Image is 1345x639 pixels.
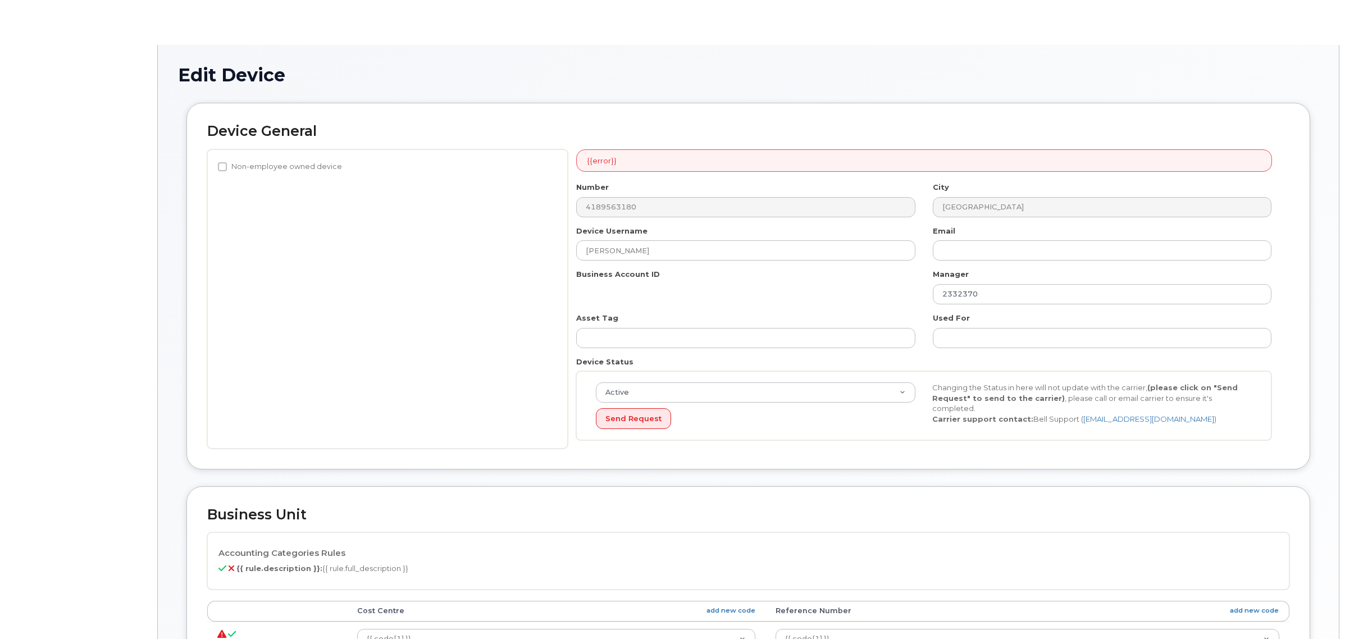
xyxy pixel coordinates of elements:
input: Non-employee owned device [218,162,227,171]
h1: Edit Device [178,65,1319,85]
a: add new code [1230,606,1279,615]
a: add new code [706,606,755,615]
b: {{ rule.description }}: [236,564,322,573]
button: Send Request [596,408,671,429]
input: Select manager [933,284,1271,304]
label: Asset Tag [576,313,618,323]
label: Device Username [576,226,648,236]
p: {{ rule.full_description }} [218,563,1278,574]
th: Reference Number [765,601,1289,621]
h4: Accounting Categories Rules [218,549,1278,558]
label: Device Status [576,357,633,367]
i: {{ unit.errors.join('. ') }} [217,634,226,635]
th: Cost Centre [347,601,766,621]
a: [EMAIL_ADDRESS][DOMAIN_NAME] [1083,414,1214,423]
label: Email [933,226,955,236]
strong: Carrier support contact: [932,414,1033,423]
label: Number [576,182,609,193]
label: Business Account ID [576,269,660,280]
h2: Device General [207,124,1289,139]
div: {{error}} [576,149,1272,172]
h2: Business Unit [207,507,1289,523]
strong: (please click on "Send Request" to send to the carrier) [932,383,1238,403]
label: Used For [933,313,970,323]
label: Non-employee owned device [218,160,342,174]
label: Manager [933,269,969,280]
div: Changing the Status in here will not update with the carrier, , please call or email carrier to e... [924,382,1260,424]
label: City [933,182,949,193]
